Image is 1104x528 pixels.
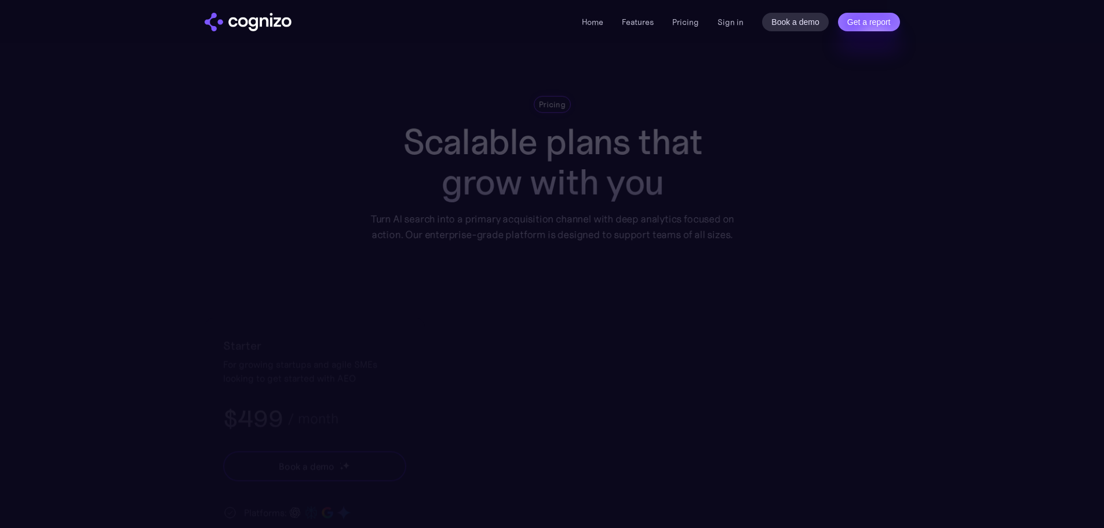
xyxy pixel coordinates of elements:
[339,463,341,464] img: star
[538,99,565,110] div: Pricing
[278,459,334,473] div: Book a demo
[287,412,338,425] div: / month
[205,13,292,31] a: home
[582,17,603,27] a: Home
[717,15,744,29] a: Sign in
[838,13,900,31] a: Get a report
[339,467,343,471] img: star
[223,336,406,355] h2: Starter
[362,122,742,202] h1: Scalable plans that grow with you
[223,357,406,385] div: For growing startups and agile SMEs looking to get started with AEO
[762,13,829,31] a: Book a demo
[342,461,349,469] img: star
[223,403,283,434] h3: $499
[223,451,406,481] a: Book a demostarstarstar
[362,211,742,242] div: Turn AI search into a primary acquisition channel with deep analytics focused on action. Our ente...
[244,505,287,519] div: Platforms:
[205,13,292,31] img: cognizo logo
[672,17,699,27] a: Pricing
[622,17,654,27] a: Features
